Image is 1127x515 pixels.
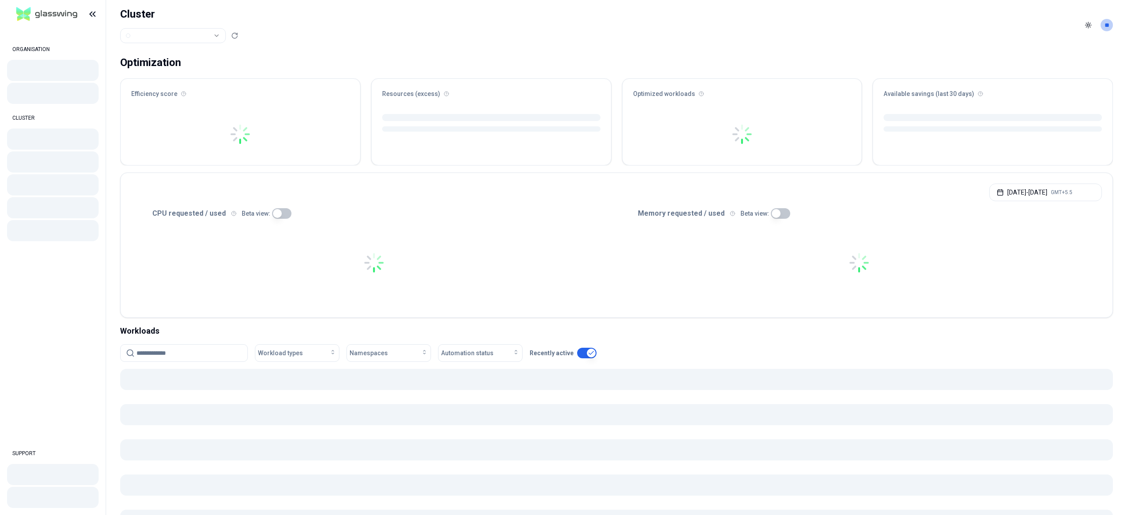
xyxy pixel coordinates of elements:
[617,208,1102,219] div: Memory requested / used
[740,209,769,218] p: Beta view:
[1051,189,1072,196] span: GMT+5.5
[255,344,339,362] button: Workload types
[121,79,360,103] div: Efficiency score
[873,79,1112,103] div: Available savings (last 30 days)
[120,7,238,21] h1: Cluster
[372,79,611,103] div: Resources (excess)
[13,4,81,25] img: GlassWing
[438,344,523,362] button: Automation status
[120,28,226,43] button: Select a value
[120,54,181,71] div: Optimization
[242,209,270,218] p: Beta view:
[530,349,574,357] p: Recently active
[346,344,431,362] button: Namespaces
[258,349,303,357] span: Workload types
[350,349,388,357] span: Namespaces
[7,40,99,58] div: ORGANISATION
[120,325,1113,337] div: Workloads
[989,184,1102,201] button: [DATE]-[DATE]GMT+5.5
[622,79,862,103] div: Optimized workloads
[441,349,494,357] span: Automation status
[131,208,617,219] div: CPU requested / used
[7,109,99,127] div: CLUSTER
[7,445,99,462] div: SUPPORT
